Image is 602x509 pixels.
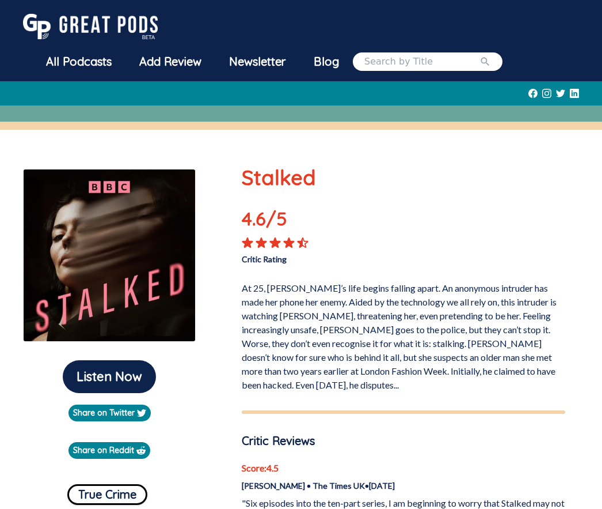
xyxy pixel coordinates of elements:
[215,47,300,77] a: Newsletter
[68,442,150,459] a: Share on Reddit
[68,405,151,421] a: Share on Twitter
[63,360,156,393] button: Listen Now
[125,47,215,77] a: Add Review
[300,47,353,77] a: Blog
[23,169,196,342] img: Stalked
[67,480,147,505] a: True Crime
[23,14,158,39] img: GreatPods
[242,480,565,492] p: [PERSON_NAME] • The Times UK • [DATE]
[67,484,147,505] button: True Crime
[242,205,306,237] p: 4.6 /5
[364,55,479,69] input: Search by Title
[242,277,565,392] p: At 25, [PERSON_NAME]’s life begins falling apart. An anonymous intruder has made her phone her en...
[32,47,125,77] a: All Podcasts
[242,248,403,265] p: Critic Rating
[242,461,565,475] p: Score: 4.5
[242,432,565,450] p: Critic Reviews
[242,162,565,193] p: Stalked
